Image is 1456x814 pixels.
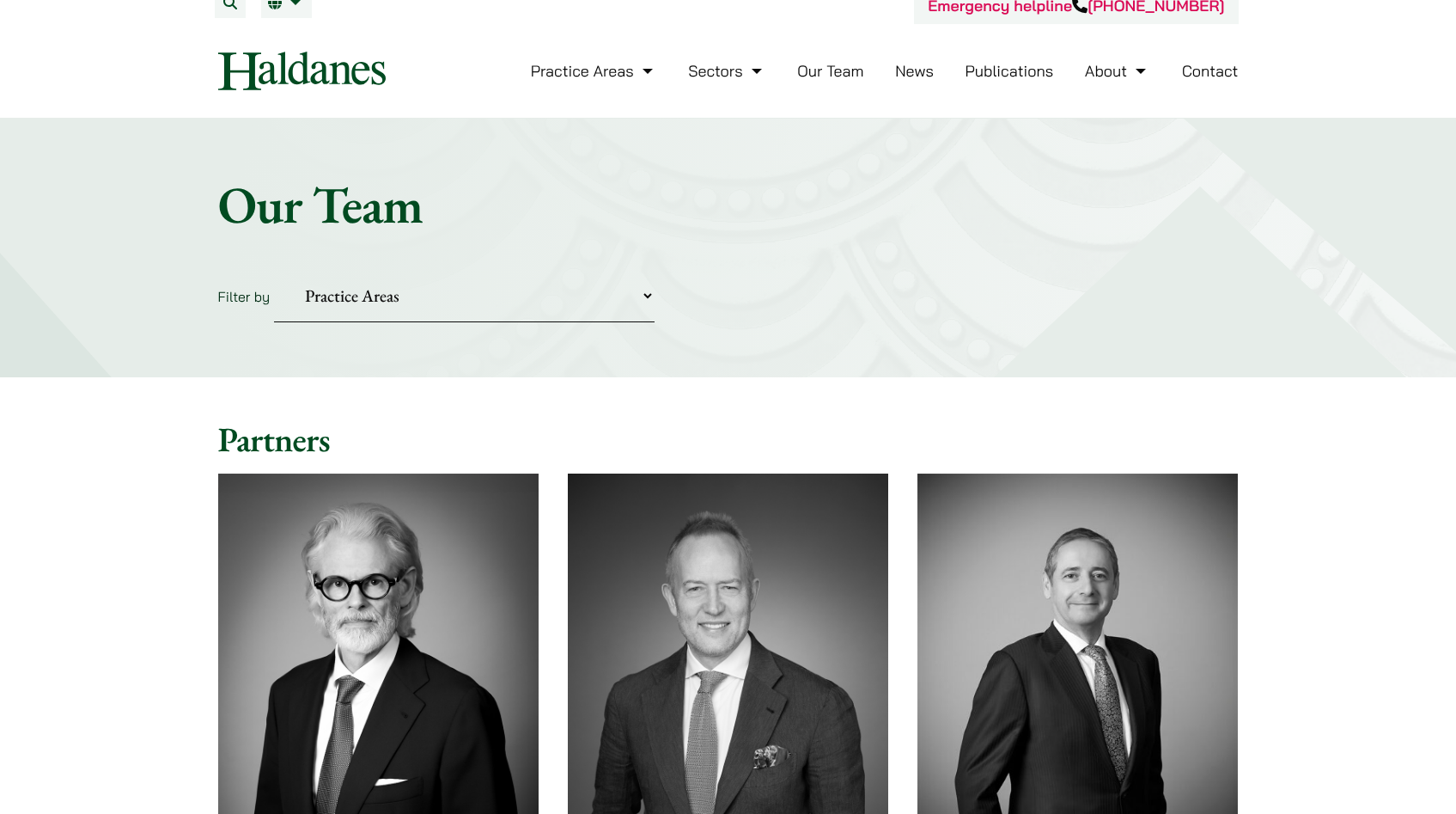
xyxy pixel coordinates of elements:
[531,61,657,81] a: Practice Areas
[218,419,1239,460] h2: Partners
[966,61,1054,81] a: Publications
[688,61,765,81] a: Sectors
[1182,61,1239,81] a: Contact
[797,61,863,81] a: Our Team
[218,174,1239,236] h1: Our Team
[218,288,271,305] label: Filter by
[895,61,934,81] a: News
[218,52,386,90] img: Logo of Haldanes
[1085,61,1150,81] a: About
